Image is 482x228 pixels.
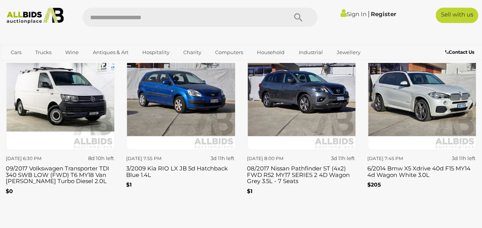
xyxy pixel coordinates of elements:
[331,155,355,161] strong: 3d 11h left
[332,46,365,59] a: Jewellery
[367,154,419,163] div: [DATE] 7:45 PM
[247,41,356,204] a: [DATE] 8:00 PM 3d 11h left 08/2017 Nissan Pathfinder ST (4x2) FWD R52 MY17 SERIES 2 4D Wagon Grey...
[6,41,115,150] img: 09/2017 Volkswagen Transporter TDI 340 SWB LOW (FWD) T6 MY18 Van Candy White Turbo Diesel 2.0L
[279,8,317,27] button: Search
[445,49,474,55] b: Contact Us
[367,41,476,204] a: [DATE] 7:45 PM 3d 11h left 6/2014 Bmw X5 Xdrive 40d F15 MY14 4d Wagon White 3.0L $205
[60,46,84,59] a: Wine
[6,154,58,163] div: [DATE] 6:30 PM
[126,154,178,163] div: [DATE] 7:55 PM
[126,41,235,204] a: [DATE] 7:55 PM 3d 11h left 3/2009 Kia RIO LX JB 5d Hatchback Blue 1.4L $1
[6,188,13,195] b: $0
[6,164,115,185] h3: 09/2017 Volkswagen Transporter TDI 340 SWB LOW (FWD) T6 MY18 Van [PERSON_NAME] Turbo Diesel 2.0L
[6,46,26,59] a: Cars
[436,8,478,23] a: Sell with us
[211,155,234,161] strong: 3d 11h left
[247,164,356,185] h3: 08/2017 Nissan Pathfinder ST (4x2) FWD R52 MY17 SERIES 2 4D Wagon Grey 3.5L - 7 Seats
[210,46,248,59] a: Computers
[247,41,356,150] img: 08/2017 Nissan Pathfinder ST (4x2) FWD R52 MY17 SERIES 2 4D Wagon Grey 3.5L - 7 Seats
[451,155,475,161] strong: 3d 11h left
[367,181,381,188] b: $205
[368,10,370,18] span: |
[252,46,290,59] a: Household
[6,41,115,204] a: [DATE] 6:30 PM 8d 10h left 09/2017 Volkswagen Transporter TDI 340 SWB LOW (FWD) T6 MY18 Van [PERS...
[137,46,174,59] a: Hospitality
[88,155,114,161] strong: 8d 10h left
[126,181,132,188] b: $1
[247,154,299,163] div: [DATE] 8:00 PM
[126,164,235,178] h3: 3/2009 Kia RIO LX JB 5d Hatchback Blue 1.4L
[34,59,60,71] a: Sports
[367,164,476,178] h3: 6/2014 Bmw X5 Xdrive 40d F15 MY14 4d Wagon White 3.0L
[178,46,206,59] a: Charity
[30,46,56,59] a: Trucks
[6,59,30,71] a: Office
[445,48,476,56] a: Contact Us
[368,41,476,150] img: 6/2014 Bmw X5 Xdrive 40d F15 MY14 4d Wagon White 3.0L
[293,46,327,59] a: Industrial
[88,46,133,59] a: Antiques & Art
[64,59,128,71] a: [GEOGRAPHIC_DATA]
[3,8,67,24] img: Allbids.com.au
[247,188,252,195] b: $1
[341,10,367,18] a: Sign In
[127,41,235,150] img: 3/2009 Kia RIO LX JB 5d Hatchback Blue 1.4L
[371,10,396,18] a: Register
